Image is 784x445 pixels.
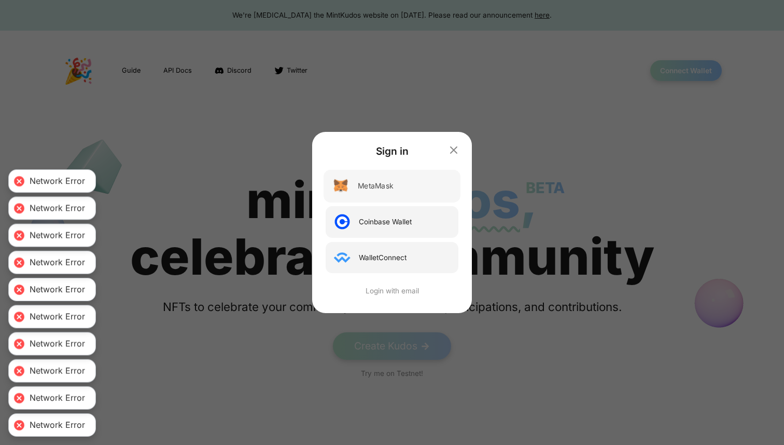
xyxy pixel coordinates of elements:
[359,217,412,227] div: Coinbase Wallet
[358,181,393,192] div: MetaMask
[326,286,458,296] button: Login with email
[326,144,458,159] div: Sign in
[326,206,458,238] button: Coinbase Wallet
[326,242,458,274] button: WalletConnect
[324,170,460,203] button: MetaMask
[359,252,407,263] div: WalletConnect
